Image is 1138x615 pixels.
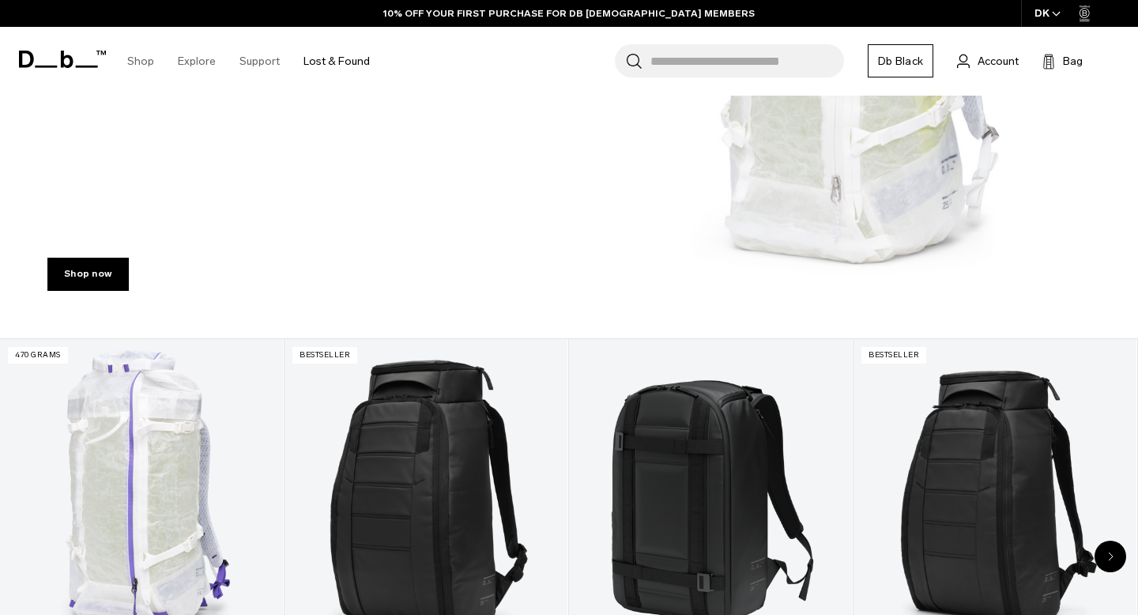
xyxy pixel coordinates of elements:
p: Bestseller [292,347,357,364]
a: Explore [178,33,216,89]
a: 10% OFF YOUR FIRST PURCHASE FOR DB [DEMOGRAPHIC_DATA] MEMBERS [383,6,755,21]
a: Support [239,33,280,89]
a: Db Black [868,44,933,77]
button: Bag [1042,51,1083,70]
div: Next slide [1095,541,1126,572]
p: 470 grams [8,347,68,364]
p: Bestseller [861,347,926,364]
a: Shop [127,33,154,89]
nav: Main Navigation [115,27,382,96]
a: Account [957,51,1019,70]
a: Lost & Found [303,33,370,89]
span: Account [978,53,1019,70]
span: Bag [1063,53,1083,70]
a: Shop now [47,258,129,291]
